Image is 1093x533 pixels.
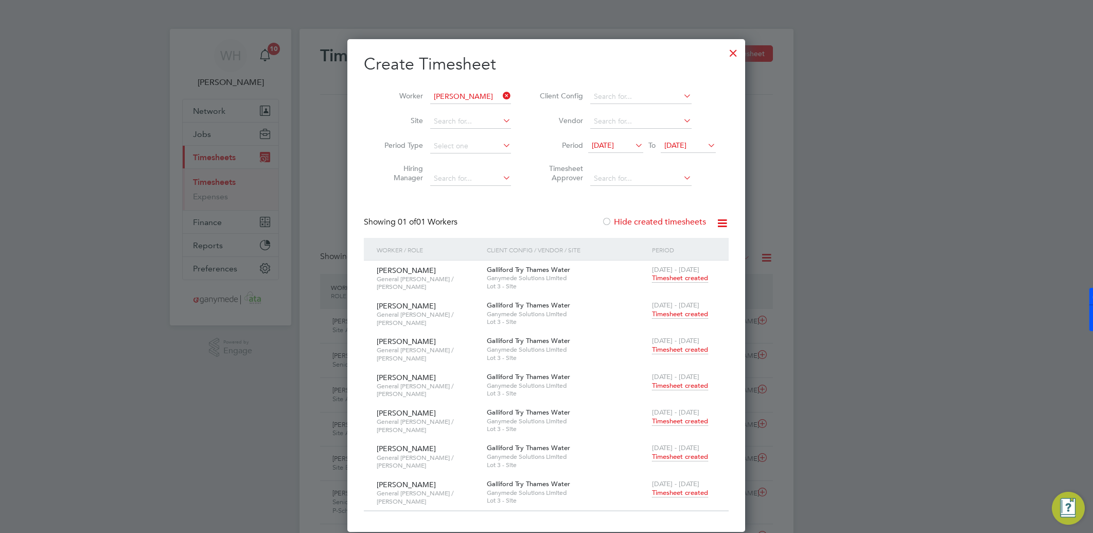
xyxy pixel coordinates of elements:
label: Hiring Manager [377,164,423,182]
span: 01 Workers [398,217,457,227]
span: Timesheet created [652,417,708,426]
span: Lot 3 - Site [487,461,647,469]
span: [PERSON_NAME] [377,444,436,453]
span: [DATE] - [DATE] [652,336,699,345]
span: Ganymede Solutions Limited [487,310,647,318]
span: [PERSON_NAME] [377,337,436,346]
span: Lot 3 - Site [487,318,647,326]
span: Ganymede Solutions Limited [487,382,647,390]
label: Vendor [537,116,583,125]
span: Galliford Try Thames Water [487,301,570,310]
span: [DATE] - [DATE] [652,443,699,452]
input: Search for... [590,114,692,129]
span: [DATE] [592,141,614,150]
span: [PERSON_NAME] [377,266,436,275]
span: Timesheet created [652,310,708,319]
input: Search for... [430,90,511,104]
h2: Create Timesheet [364,54,729,75]
label: Timesheet Approver [537,164,583,182]
span: To [645,139,659,152]
span: [DATE] - [DATE] [652,372,699,381]
span: Timesheet created [652,345,708,354]
label: Hide created timesheets [602,217,706,227]
span: Lot 3 - Site [487,389,647,398]
span: General [PERSON_NAME] / [PERSON_NAME] [377,275,479,291]
span: [PERSON_NAME] [377,480,436,489]
input: Select one [430,139,511,153]
span: Ganymede Solutions Limited [487,346,647,354]
span: Lot 3 - Site [487,354,647,362]
div: Showing [364,217,460,228]
span: [DATE] - [DATE] [652,479,699,488]
span: General [PERSON_NAME] / [PERSON_NAME] [377,346,479,362]
label: Site [377,116,423,125]
span: Galliford Try Thames Water [487,372,570,381]
span: General [PERSON_NAME] / [PERSON_NAME] [377,382,479,398]
button: Engage Resource Center [1052,492,1085,525]
span: [PERSON_NAME] [377,301,436,311]
span: Ganymede Solutions Limited [487,417,647,425]
div: Period [649,238,718,262]
label: Worker [377,91,423,100]
span: [PERSON_NAME] [377,373,436,382]
span: Galliford Try Thames Water [487,408,570,417]
span: General [PERSON_NAME] / [PERSON_NAME] [377,418,479,434]
input: Search for... [430,171,511,186]
span: Ganymede Solutions Limited [487,453,647,461]
span: Ganymede Solutions Limited [487,489,647,497]
div: Worker / Role [374,238,484,262]
span: General [PERSON_NAME] / [PERSON_NAME] [377,454,479,470]
span: General [PERSON_NAME] / [PERSON_NAME] [377,311,479,326]
span: Lot 3 - Site [487,425,647,433]
span: Galliford Try Thames Water [487,479,570,488]
span: Timesheet created [652,273,708,283]
input: Search for... [590,90,692,104]
label: Period Type [377,141,423,150]
span: [DATE] - [DATE] [652,265,699,274]
span: Timesheet created [652,488,708,497]
span: Lot 3 - Site [487,282,647,290]
span: [DATE] [664,141,686,150]
span: Lot 3 - Site [487,496,647,505]
input: Search for... [590,171,692,186]
span: Galliford Try Thames Water [487,265,570,274]
span: 01 of [398,217,416,227]
label: Client Config [537,91,583,100]
span: Timesheet created [652,381,708,390]
span: Galliford Try Thames Water [487,336,570,345]
span: Timesheet created [652,452,708,461]
span: Ganymede Solutions Limited [487,274,647,282]
input: Search for... [430,114,511,129]
span: General [PERSON_NAME] / [PERSON_NAME] [377,489,479,505]
span: Galliford Try Thames Water [487,443,570,452]
label: Period [537,141,583,150]
div: Client Config / Vendor / Site [484,238,649,262]
span: [DATE] - [DATE] [652,408,699,417]
span: [DATE] - [DATE] [652,301,699,310]
span: [PERSON_NAME] [377,408,436,418]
